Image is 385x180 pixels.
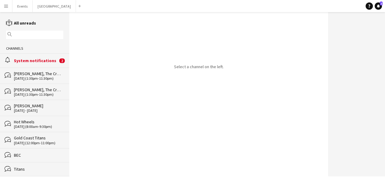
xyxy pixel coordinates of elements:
[14,166,63,172] div: Titans
[14,152,63,158] div: BEC
[59,58,65,63] span: 2
[14,76,63,81] div: [DATE] (1:30pm-11:30pm)
[33,0,76,12] button: [GEOGRAPHIC_DATA]
[14,58,58,63] div: System notifications
[14,125,63,129] div: [DATE] (8:00am-9:30pm)
[14,119,63,125] div: Hot Wheels
[14,135,63,141] div: Gold Coast Titans
[14,141,63,145] div: [DATE] (12:00pm-11:00pm)
[174,64,224,69] p: Select a channel on the left.
[380,2,383,5] span: 2
[14,108,63,113] div: [DATE] - [DATE]
[12,0,33,12] button: Events
[14,103,63,108] div: [PERSON_NAME]
[375,2,382,10] a: 2
[14,71,63,76] div: [PERSON_NAME], The Creator
[14,92,63,97] div: [DATE] (1:30pm-11:30pm)
[6,20,36,26] a: All unreads
[14,87,63,92] div: [PERSON_NAME], The Creator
